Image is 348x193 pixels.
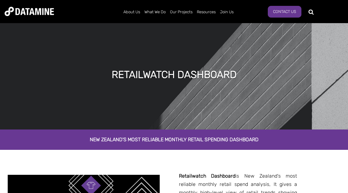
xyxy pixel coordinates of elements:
[121,4,142,20] a: About Us
[195,4,218,20] a: Resources
[218,4,236,20] a: Join Us
[112,68,237,81] h1: retailWATCH Dashboard
[90,137,259,142] span: New Zealand's most reliable monthly retail spending dashboard
[142,4,168,20] a: What We Do
[268,6,301,18] a: Contact Us
[179,173,235,179] strong: Retailwatch Dashboard
[5,7,54,16] img: Datamine
[168,4,195,20] a: Our Projects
